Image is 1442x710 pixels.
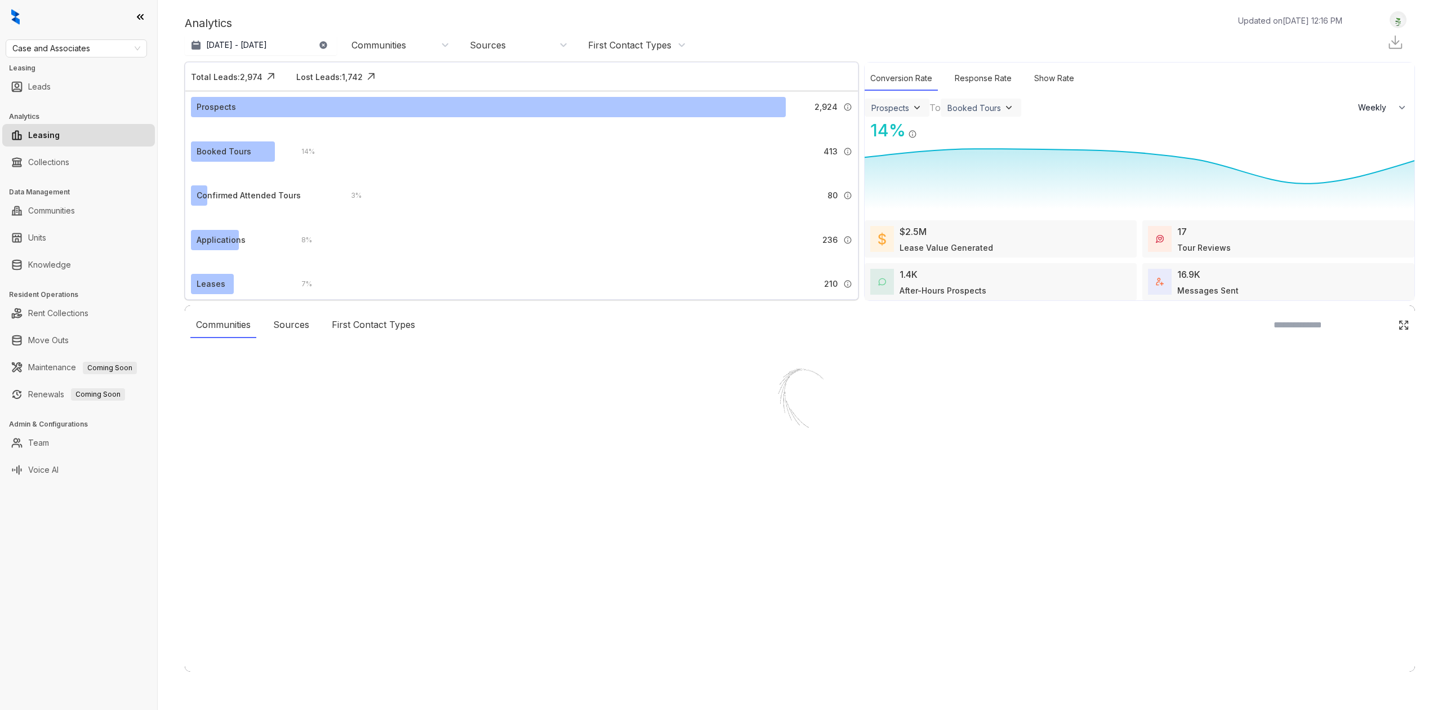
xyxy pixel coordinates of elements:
[1177,242,1231,254] div: Tour Reviews
[28,227,46,249] a: Units
[878,278,886,286] img: AfterHoursConversations
[865,66,938,91] div: Conversion Rate
[1238,15,1342,26] p: Updated on [DATE] 12:16 PM
[1177,285,1239,296] div: Messages Sent
[9,419,157,429] h3: Admin & Configurations
[911,102,923,113] img: ViewFilterArrow
[28,199,75,222] a: Communities
[28,383,125,406] a: RenewalsComing Soon
[197,101,236,113] div: Prospects
[1177,268,1200,281] div: 16.9K
[197,145,251,158] div: Booked Tours
[2,329,155,352] li: Move Outs
[28,254,71,276] a: Knowledge
[1387,34,1404,51] img: Download
[1177,225,1187,238] div: 17
[900,285,986,296] div: After-Hours Prospects
[588,39,671,51] div: First Contact Types
[900,268,918,281] div: 1.4K
[12,40,140,57] span: Case and Associates
[9,187,157,197] h3: Data Management
[9,63,157,73] h3: Leasing
[2,356,155,379] li: Maintenance
[2,227,155,249] li: Units
[1029,66,1080,91] div: Show Rate
[1398,319,1409,331] img: Click Icon
[296,71,363,83] div: Lost Leads: 1,742
[197,234,246,246] div: Applications
[865,118,906,143] div: 14 %
[2,383,155,406] li: Renewals
[28,76,51,98] a: Leads
[83,362,137,374] span: Coming Soon
[908,130,917,139] img: Info
[290,145,315,158] div: 14 %
[28,329,69,352] a: Move Outs
[900,242,993,254] div: Lease Value Generated
[197,278,225,290] div: Leases
[2,302,155,325] li: Rent Collections
[1003,102,1014,113] img: ViewFilterArrow
[843,191,852,200] img: Info
[878,232,886,246] img: LeaseValue
[871,103,909,113] div: Prospects
[929,101,941,114] div: To
[843,147,852,156] img: Info
[1358,102,1392,113] span: Weekly
[191,71,262,83] div: Total Leads: 2,974
[900,225,927,238] div: $2.5M
[947,103,1001,113] div: Booked Tours
[843,236,852,245] img: Info
[843,103,852,112] img: Info
[824,145,838,158] span: 413
[262,68,279,85] img: Click Icon
[824,278,838,290] span: 210
[185,15,232,32] p: Analytics
[71,388,125,401] span: Coming Soon
[827,189,838,202] span: 80
[780,458,820,469] div: Loading...
[28,124,60,147] a: Leasing
[28,459,59,481] a: Voice AI
[2,432,155,454] li: Team
[190,312,256,338] div: Communities
[1351,97,1414,118] button: Weekly
[2,124,155,147] li: Leasing
[2,254,155,276] li: Knowledge
[197,189,301,202] div: Confirmed Attended Tours
[28,151,69,174] a: Collections
[2,459,155,481] li: Voice AI
[2,199,155,222] li: Communities
[2,76,155,98] li: Leads
[290,234,312,246] div: 8 %
[1156,235,1164,243] img: TourReviews
[949,66,1017,91] div: Response Rate
[1156,278,1164,286] img: TotalFum
[917,119,934,136] img: Click Icon
[185,35,337,55] button: [DATE] - [DATE]
[28,432,49,454] a: Team
[470,39,506,51] div: Sources
[268,312,315,338] div: Sources
[815,101,838,113] span: 2,924
[11,9,20,25] img: logo
[340,189,362,202] div: 3 %
[326,312,421,338] div: First Contact Types
[290,278,312,290] div: 7 %
[1390,14,1406,26] img: UserAvatar
[206,39,267,51] p: [DATE] - [DATE]
[9,112,157,122] h3: Analytics
[822,234,838,246] span: 236
[1374,320,1384,330] img: SearchIcon
[28,302,88,325] a: Rent Collections
[363,68,380,85] img: Click Icon
[744,345,856,458] img: Loader
[843,279,852,289] img: Info
[351,39,406,51] div: Communities
[9,290,157,300] h3: Resident Operations
[2,151,155,174] li: Collections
